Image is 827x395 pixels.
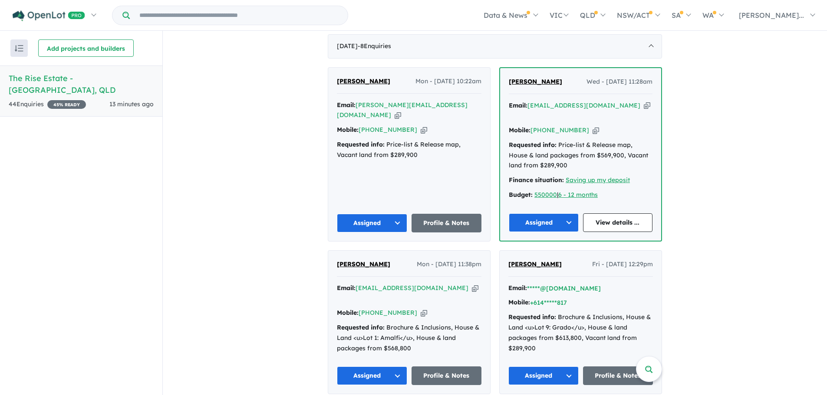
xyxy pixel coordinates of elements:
[337,260,390,268] span: [PERSON_NAME]
[508,259,562,270] a: [PERSON_NAME]
[508,284,527,292] strong: Email:
[509,141,557,149] strong: Requested info:
[47,100,86,109] span: 45 % READY
[13,10,85,21] img: Openlot PRO Logo White
[421,125,427,134] button: Copy
[395,111,401,120] button: Copy
[509,191,533,199] strong: Budget:
[412,366,482,385] a: Profile & Notes
[337,101,356,109] strong: Email:
[328,34,662,59] div: [DATE]
[509,213,579,232] button: Assigned
[359,126,417,134] a: [PHONE_NUMBER]
[509,190,652,200] div: |
[583,213,653,232] a: View details ...
[508,298,530,306] strong: Mobile:
[530,126,589,134] a: [PHONE_NUMBER]
[508,312,653,353] div: Brochure & Inclusions, House & Land <u>Lot 9: Grado</u>, House & land packages from $613,800, Vac...
[337,140,481,160] div: Price-list & Release map, Vacant land from $289,900
[337,77,390,85] span: [PERSON_NAME]
[417,259,481,270] span: Mon - [DATE] 11:38pm
[38,39,134,57] button: Add projects and builders
[337,284,356,292] strong: Email:
[509,78,562,85] span: [PERSON_NAME]
[508,366,579,385] button: Assigned
[508,313,556,321] strong: Requested info:
[337,309,359,317] strong: Mobile:
[337,259,390,270] a: [PERSON_NAME]
[508,260,562,268] span: [PERSON_NAME]
[592,259,653,270] span: Fri - [DATE] 12:29pm
[509,140,652,171] div: Price-list & Release map, House & land packages from $569,900, Vacant land from $289,900
[9,72,154,96] h5: The Rise Estate - [GEOGRAPHIC_DATA] , QLD
[739,11,804,20] span: [PERSON_NAME]...
[337,323,481,353] div: Brochure & Inclusions, House & Land <u>Lot 1: Amalfi</u>, House & land packages from $568,800
[527,101,640,109] a: [EMAIL_ADDRESS][DOMAIN_NAME]
[593,126,599,135] button: Copy
[9,99,86,110] div: 44 Enquir ies
[337,214,407,232] button: Assigned
[337,366,407,385] button: Assigned
[356,284,468,292] a: [EMAIL_ADDRESS][DOMAIN_NAME]
[534,191,557,199] a: 550000
[558,191,598,199] a: 6 - 12 months
[337,76,390,87] a: [PERSON_NAME]
[359,309,417,317] a: [PHONE_NUMBER]
[509,176,564,184] strong: Finance situation:
[583,366,653,385] a: Profile & Notes
[337,101,468,119] a: [PERSON_NAME][EMAIL_ADDRESS][DOMAIN_NAME]
[472,284,478,293] button: Copy
[421,308,427,317] button: Copy
[509,101,527,109] strong: Email:
[132,6,346,25] input: Try estate name, suburb, builder or developer
[509,77,562,87] a: [PERSON_NAME]
[412,214,482,232] a: Profile & Notes
[337,140,385,148] strong: Requested info:
[509,126,530,134] strong: Mobile:
[109,100,154,108] span: 13 minutes ago
[15,45,23,52] img: sort.svg
[586,77,652,87] span: Wed - [DATE] 11:28am
[337,323,385,331] strong: Requested info:
[358,42,391,50] span: - 8 Enquir ies
[415,76,481,87] span: Mon - [DATE] 10:22am
[337,126,359,134] strong: Mobile:
[644,101,650,110] button: Copy
[566,176,630,184] a: Saving up my deposit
